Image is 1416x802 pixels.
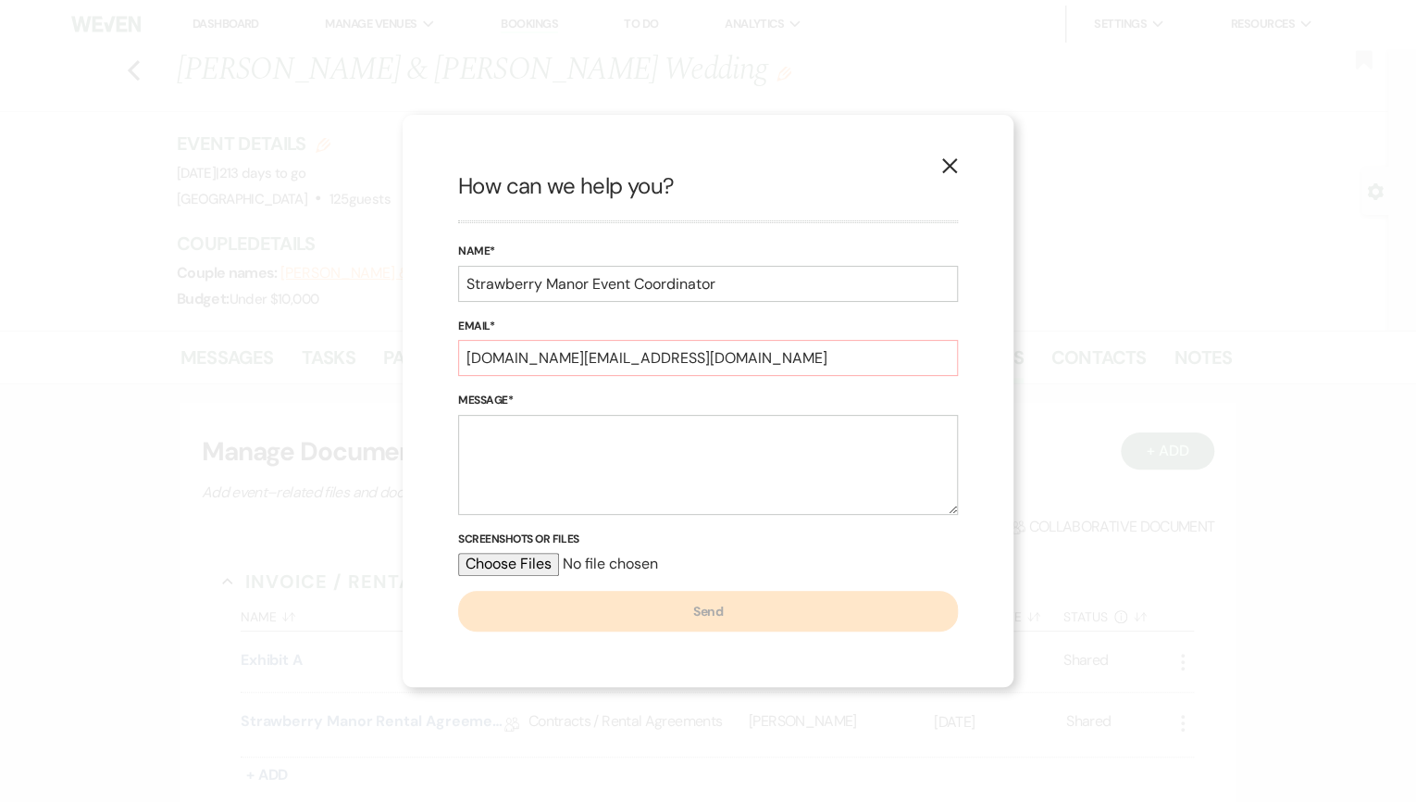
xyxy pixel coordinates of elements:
label: Name* [458,242,958,262]
label: Message* [458,391,958,411]
label: Email* [458,317,958,337]
h2: How can we help you? [458,170,958,202]
label: Screenshots or Files [458,530,958,550]
button: Send [458,591,958,632]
